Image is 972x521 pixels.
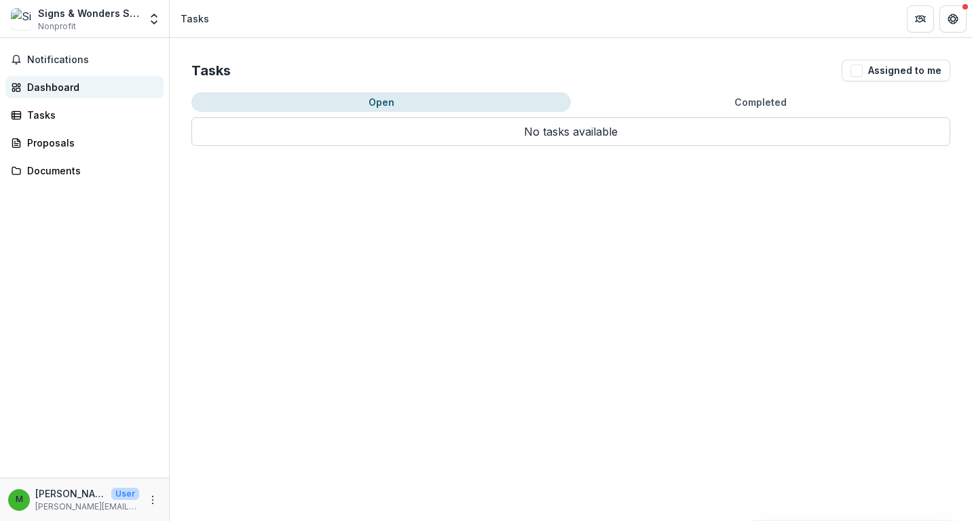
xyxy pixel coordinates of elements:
[5,49,164,71] button: Notifications
[842,60,950,81] button: Assigned to me
[145,492,161,508] button: More
[16,495,23,504] div: Michelle
[939,5,967,33] button: Get Help
[5,104,164,126] a: Tasks
[907,5,934,33] button: Partners
[145,5,164,33] button: Open entity switcher
[191,117,950,146] p: No tasks available
[5,132,164,154] a: Proposals
[175,9,214,28] nav: breadcrumb
[191,92,571,112] button: Open
[111,488,139,500] p: User
[27,54,158,66] span: Notifications
[38,20,76,33] span: Nonprofit
[181,12,209,26] div: Tasks
[11,8,33,30] img: Signs & Wonders Sdn Bhd
[571,92,950,112] button: Completed
[27,136,153,150] div: Proposals
[5,159,164,182] a: Documents
[27,108,153,122] div: Tasks
[191,62,231,79] h2: Tasks
[27,163,153,178] div: Documents
[38,6,139,20] div: Signs & Wonders Sdn Bhd
[27,80,153,94] div: Dashboard
[35,486,106,501] p: [PERSON_NAME]
[35,501,139,513] p: [PERSON_NAME][EMAIL_ADDRESS][DOMAIN_NAME]
[5,76,164,98] a: Dashboard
